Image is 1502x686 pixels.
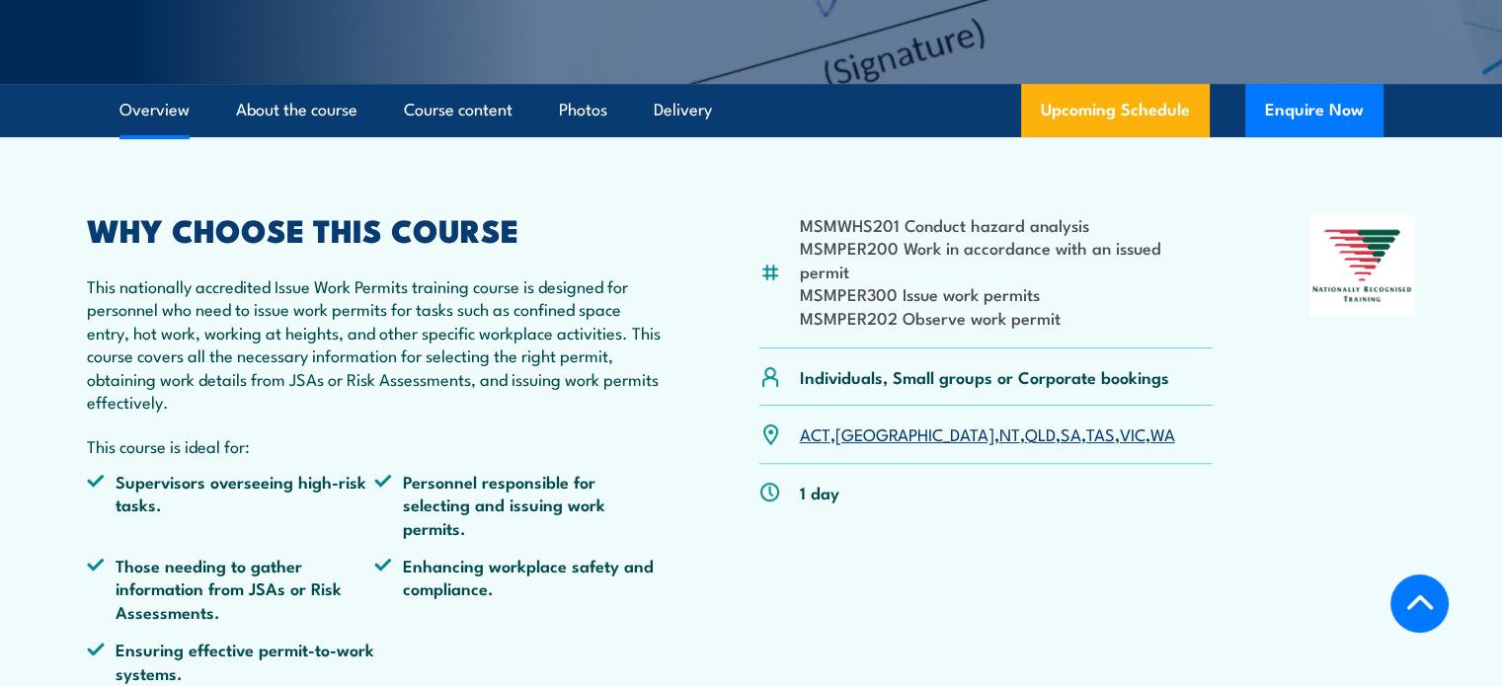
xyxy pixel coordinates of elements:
[800,481,839,503] p: 1 day
[1150,421,1175,445] a: WA
[800,422,1175,445] p: , , , , , , ,
[87,434,664,457] p: This course is ideal for:
[374,554,663,623] li: Enhancing workplace safety and compliance.
[654,84,712,136] a: Delivery
[119,84,190,136] a: Overview
[1021,84,1210,137] a: Upcoming Schedule
[87,215,664,243] h2: WHY CHOOSE THIS COURSE
[800,236,1214,282] li: MSMPER200 Work in accordance with an issued permit
[800,306,1214,329] li: MSMPER202 Observe work permit
[1120,421,1146,445] a: VIC
[404,84,513,136] a: Course content
[236,84,357,136] a: About the course
[800,213,1214,236] li: MSMWHS201 Conduct hazard analysis
[1245,84,1383,137] button: Enquire Now
[1061,421,1081,445] a: SA
[800,365,1169,388] p: Individuals, Small groups or Corporate bookings
[87,638,375,684] li: Ensuring effective permit-to-work systems.
[999,421,1020,445] a: NT
[87,554,375,623] li: Those needing to gather information from JSAs or Risk Assessments.
[374,470,663,539] li: Personnel responsible for selecting and issuing work permits.
[559,84,607,136] a: Photos
[835,421,994,445] a: [GEOGRAPHIC_DATA]
[800,421,830,445] a: ACT
[87,274,664,413] p: This nationally accredited Issue Work Permits training course is designed for personnel who need ...
[1309,215,1416,316] img: Nationally Recognised Training logo.
[800,282,1214,305] li: MSMPER300 Issue work permits
[87,470,375,539] li: Supervisors overseeing high-risk tasks.
[1025,421,1056,445] a: QLD
[1086,421,1115,445] a: TAS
